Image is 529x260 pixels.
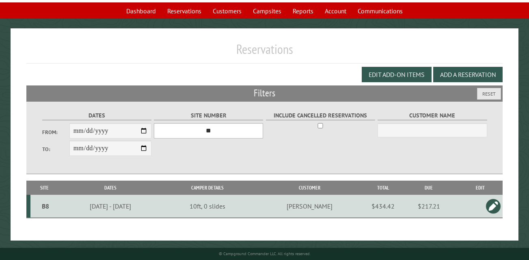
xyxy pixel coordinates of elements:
[320,3,351,19] a: Account
[253,181,367,195] th: Customer
[266,111,375,120] label: Include Cancelled Reservations
[162,181,253,195] th: Camper Details
[253,195,367,218] td: [PERSON_NAME]
[288,3,318,19] a: Reports
[362,67,432,82] button: Edit Add-on Items
[58,181,162,195] th: Dates
[367,195,399,218] td: $434.42
[378,111,487,120] label: Customer Name
[208,3,246,19] a: Customers
[399,195,458,218] td: $217.21
[248,3,286,19] a: Campsites
[154,111,263,120] label: Site Number
[162,3,206,19] a: Reservations
[367,181,399,195] th: Total
[219,251,311,256] small: © Campground Commander LLC. All rights reserved.
[458,181,502,195] th: Edit
[162,195,253,218] td: 10ft, 0 slides
[433,67,503,82] button: Add a Reservation
[353,3,408,19] a: Communications
[477,88,501,100] button: Reset
[30,181,58,195] th: Site
[26,41,503,64] h1: Reservations
[34,202,57,210] div: B8
[42,111,151,120] label: Dates
[60,202,161,210] div: [DATE] - [DATE]
[121,3,161,19] a: Dashboard
[399,181,458,195] th: Due
[42,128,69,136] label: From:
[42,145,69,153] label: To:
[26,85,503,101] h2: Filters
